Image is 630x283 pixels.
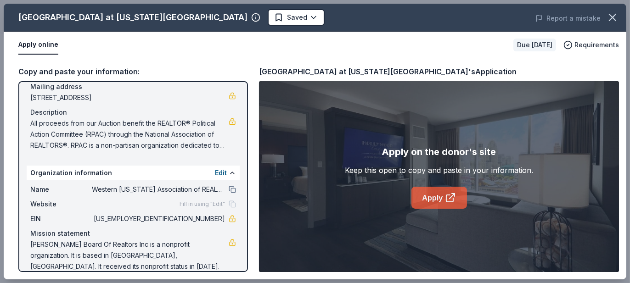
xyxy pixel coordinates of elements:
[268,9,325,26] button: Saved
[30,239,229,272] span: [PERSON_NAME] Board Of Realtors Inc is a nonprofit organization. It is based in [GEOGRAPHIC_DATA]...
[30,199,92,210] span: Website
[30,107,236,118] div: Description
[27,166,240,180] div: Organization information
[563,39,619,50] button: Requirements
[30,213,92,224] span: EIN
[574,39,619,50] span: Requirements
[513,39,556,51] div: Due [DATE]
[30,81,236,92] div: Mailing address
[411,187,467,209] a: Apply
[382,144,496,159] div: Apply on the donor's site
[345,165,533,176] div: Keep this open to copy and paste in your information.
[287,12,307,23] span: Saved
[180,200,225,208] span: Fill in using "Edit"
[30,228,236,239] div: Mission statement
[18,10,247,25] div: [GEOGRAPHIC_DATA] at [US_STATE][GEOGRAPHIC_DATA]
[215,167,227,178] button: Edit
[535,13,601,24] button: Report a mistake
[18,35,58,55] button: Apply online
[30,92,229,103] span: [STREET_ADDRESS]
[30,118,229,151] span: All proceeds from our Auction benefit the REALTOR® Political Action Committee (RPAC) through the ...
[18,66,248,78] div: Copy and paste your information:
[92,213,225,224] span: [US_EMPLOYER_IDENTIFICATION_NUMBER]
[30,184,92,195] span: Name
[259,66,517,78] div: [GEOGRAPHIC_DATA] at [US_STATE][GEOGRAPHIC_DATA]'s Application
[92,184,225,195] span: Western [US_STATE] Association of REALTORS®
